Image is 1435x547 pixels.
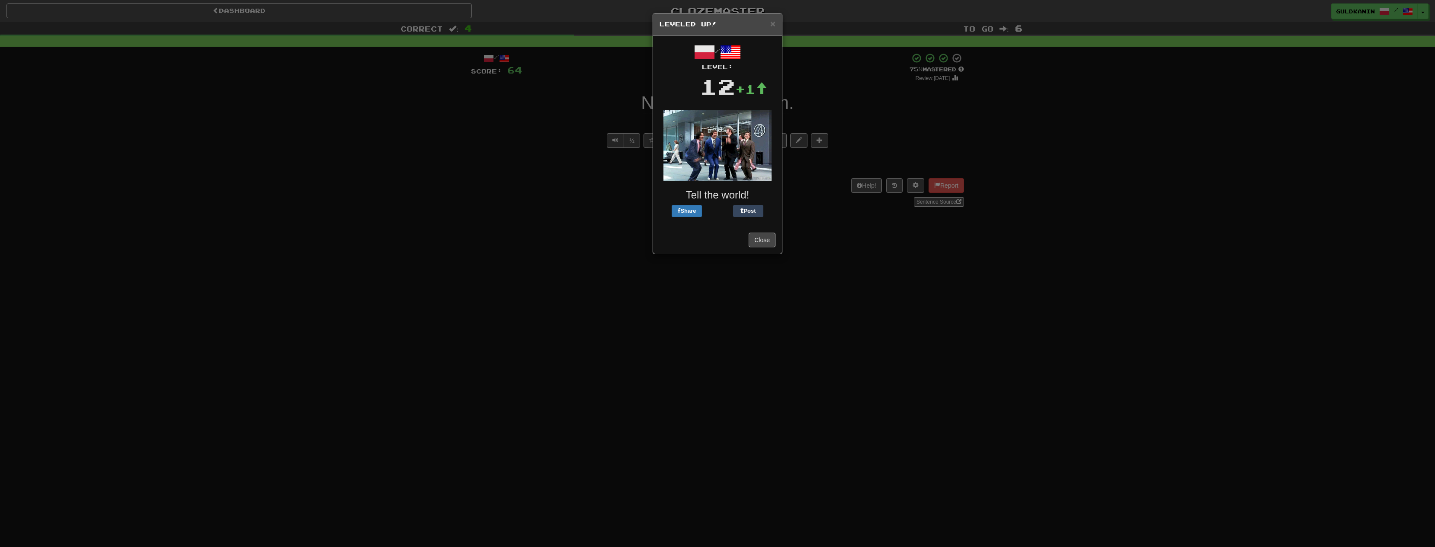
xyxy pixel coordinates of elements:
[660,20,775,29] h5: Leveled Up!
[700,71,735,102] div: 12
[663,110,772,181] img: anchorman-0f45bd94e4bc77b3e4009f63bd0ea52a2253b4c1438f2773e23d74ae24afd04f.gif
[660,189,775,201] h3: Tell the world!
[749,233,775,247] button: Close
[735,80,767,98] div: +1
[672,205,702,217] button: Share
[733,205,763,217] button: Post
[770,19,775,29] span: ×
[770,19,775,28] button: Close
[660,42,775,71] div: /
[660,63,775,71] div: Level:
[702,205,733,217] iframe: X Post Button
